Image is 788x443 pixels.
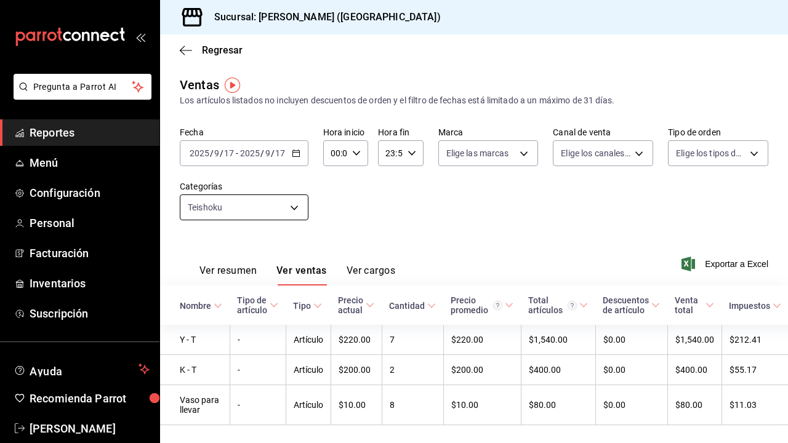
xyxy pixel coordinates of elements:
div: Precio actual [338,295,363,315]
span: Nombre [180,301,222,311]
td: $220.00 [443,325,521,355]
label: Marca [438,128,539,137]
label: Hora fin [378,128,423,137]
label: Hora inicio [323,128,368,137]
span: Elige los canales de venta [561,147,630,159]
button: Ver cargos [347,265,396,285]
input: ---- [189,148,210,158]
div: Ventas [180,76,219,94]
label: Categorías [180,182,308,191]
span: Elige los tipos de orden [676,147,746,159]
input: -- [214,148,220,158]
div: Los artículos listados no incluyen descuentos de orden y el filtro de fechas está limitado a un m... [180,94,768,107]
td: 8 [382,385,443,425]
div: Total artículos [528,295,577,315]
label: Canal de venta [553,128,653,137]
span: Ayuda [30,362,134,377]
td: $80.00 [667,385,722,425]
div: navigation tabs [199,265,395,285]
td: $10.00 [443,385,521,425]
div: Venta total [675,295,703,315]
td: Vaso para llevar [160,385,230,425]
button: Ver ventas [276,265,327,285]
td: $0.00 [595,385,667,425]
span: Impuestos [729,301,781,311]
td: $200.00 [443,355,521,385]
td: $400.00 [667,355,722,385]
span: Menú [30,154,150,171]
span: Facturación [30,245,150,261]
div: Descuentos de artículo [603,295,649,315]
div: Precio promedio [451,295,502,315]
span: Inventarios [30,275,150,292]
input: -- [265,148,271,158]
div: Tipo [293,301,311,311]
button: open_drawer_menu [135,32,145,42]
td: Y - T [160,325,230,355]
label: Fecha [180,128,308,137]
span: Teishoku [188,201,222,214]
td: Artículo [286,325,331,355]
span: Tipo [293,301,322,311]
span: Regresar [202,44,243,56]
td: 7 [382,325,443,355]
img: Tooltip marker [225,78,240,93]
button: Exportar a Excel [684,257,768,271]
span: / [210,148,214,158]
td: K - T [160,355,230,385]
svg: Precio promedio = Total artículos / cantidad [493,301,502,310]
span: Cantidad [389,301,436,311]
input: -- [275,148,286,158]
td: Artículo [286,355,331,385]
td: - [230,385,286,425]
input: -- [223,148,235,158]
td: $220.00 [331,325,382,355]
td: $400.00 [521,355,595,385]
td: $0.00 [595,355,667,385]
input: ---- [239,148,260,158]
td: $1,540.00 [521,325,595,355]
button: Pregunta a Parrot AI [14,74,151,100]
span: Configuración [30,185,150,201]
div: Impuestos [729,301,770,311]
span: Venta total [675,295,714,315]
div: Tipo de artículo [237,295,267,315]
span: Descuentos de artículo [603,295,660,315]
h3: Sucursal: [PERSON_NAME] ([GEOGRAPHIC_DATA]) [204,10,441,25]
span: / [260,148,264,158]
span: Precio promedio [451,295,513,315]
label: Tipo de orden [668,128,768,137]
td: $10.00 [331,385,382,425]
span: - [236,148,238,158]
td: - [230,325,286,355]
span: Elige las marcas [446,147,509,159]
span: / [220,148,223,158]
button: Ver resumen [199,265,257,285]
svg: El total artículos considera cambios de precios en los artículos así como costos adicionales por ... [568,301,577,310]
span: [PERSON_NAME] [30,420,150,437]
span: Precio actual [338,295,374,315]
div: Nombre [180,301,211,311]
button: Regresar [180,44,243,56]
span: / [271,148,275,158]
span: Total artículos [528,295,588,315]
td: $1,540.00 [667,325,722,355]
span: Suscripción [30,305,150,322]
td: 2 [382,355,443,385]
span: Recomienda Parrot [30,390,150,407]
a: Pregunta a Parrot AI [9,89,151,102]
span: Personal [30,215,150,231]
td: Artículo [286,385,331,425]
td: $0.00 [595,325,667,355]
span: Reportes [30,124,150,141]
td: - [230,355,286,385]
div: Cantidad [389,301,425,311]
span: Pregunta a Parrot AI [33,81,132,94]
span: Tipo de artículo [237,295,278,315]
td: $80.00 [521,385,595,425]
td: $200.00 [331,355,382,385]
